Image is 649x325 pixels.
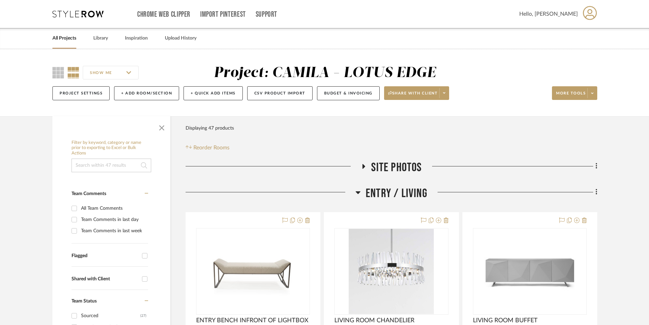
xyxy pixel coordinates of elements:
img: LIVING ROOM CHANDELIER [349,229,434,314]
div: Team Comments in last day [81,214,146,225]
span: LIVING ROOM CHANDELIER [334,317,414,324]
div: (27) [140,310,146,321]
button: Budget & Invoicing [317,86,380,100]
div: Shared with Client [72,276,139,282]
a: Inspiration [125,34,148,43]
img: ENTRY BENCH INFRONT OF LIGHTBOX [197,231,309,312]
button: CSV Product Import [247,86,313,100]
span: LIVING ROOM BUFFET [473,317,538,324]
span: Share with client [388,91,438,101]
span: Team Status [72,299,97,304]
a: Library [93,34,108,43]
span: ENTRY BENCH INFRONT OF LIGHTBOX [196,317,308,324]
a: Import Pinterest [200,12,246,17]
input: Search within 47 results [72,159,151,172]
a: Support [256,12,277,17]
button: + Quick Add Items [184,86,243,100]
div: Displaying 47 products [186,121,234,135]
button: Project Settings [52,86,110,100]
a: Chrome Web Clipper [137,12,190,17]
button: Reorder Rooms [186,144,229,152]
img: LIVING ROOM BUFFET [474,229,586,314]
span: ENTRY / LIVING [366,186,427,201]
span: More tools [556,91,586,101]
h6: Filter by keyword, category or name prior to exporting to Excel or Bulk Actions [72,140,151,156]
div: Project: CAMILA - LOTUS EDGE [214,66,436,80]
button: Close [155,120,169,133]
div: Flagged [72,253,139,259]
div: Team Comments in last week [81,225,146,236]
button: More tools [552,86,597,100]
button: Share with client [384,86,449,100]
a: All Projects [52,34,76,43]
button: + Add Room/Section [114,86,179,100]
div: All Team Comments [81,203,146,214]
div: Sourced [81,310,140,321]
a: Upload History [165,34,196,43]
span: SITE PHOTOS [371,160,422,175]
span: Reorder Rooms [193,144,229,152]
span: Team Comments [72,191,106,196]
div: 0 [335,228,448,314]
span: Hello, [PERSON_NAME] [519,10,578,18]
div: 0 [196,228,310,314]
